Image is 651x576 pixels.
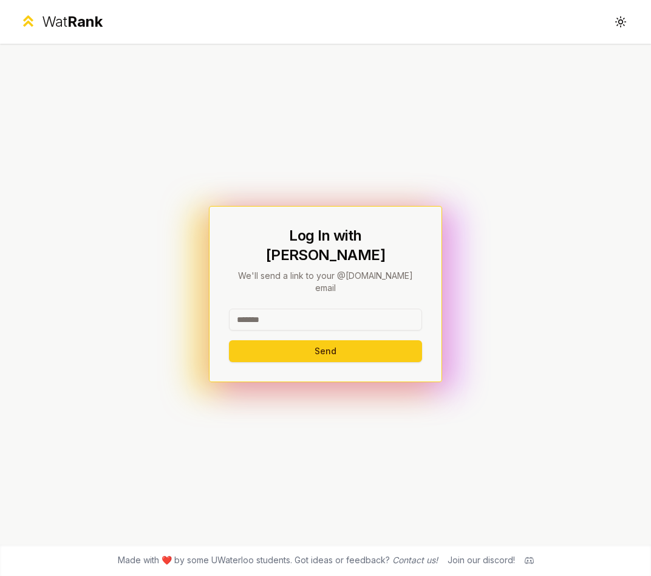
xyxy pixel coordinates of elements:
[19,12,103,32] a: WatRank
[118,554,438,566] span: Made with ❤️ by some UWaterloo students. Got ideas or feedback?
[229,340,422,362] button: Send
[448,554,515,566] div: Join our discord!
[67,13,103,30] span: Rank
[42,12,103,32] div: Wat
[392,555,438,565] a: Contact us!
[229,226,422,265] h1: Log In with [PERSON_NAME]
[229,270,422,294] p: We'll send a link to your @[DOMAIN_NAME] email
